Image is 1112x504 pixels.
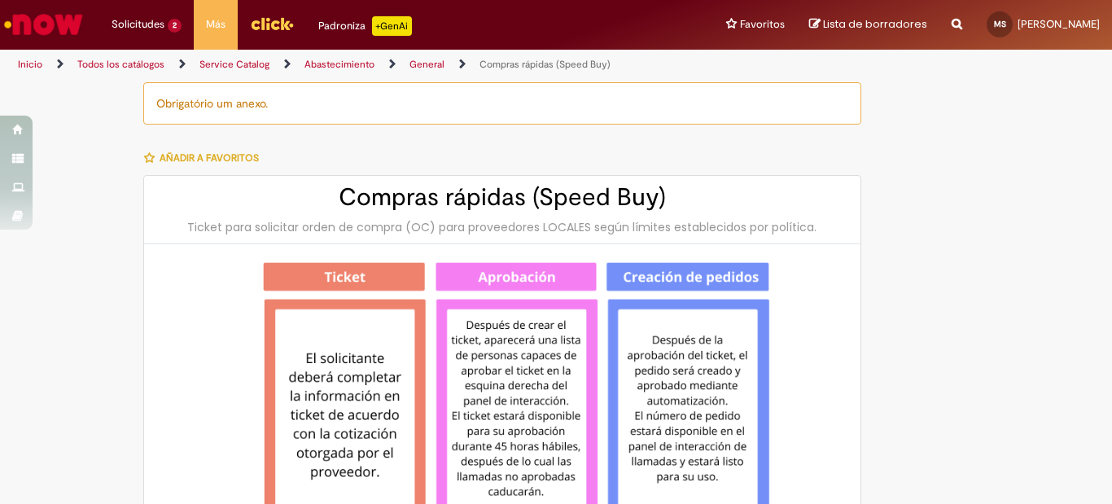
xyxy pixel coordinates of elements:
[304,58,374,71] a: Abastecimiento
[206,16,225,33] span: Más
[112,16,164,33] span: Solicitudes
[1018,17,1100,31] span: [PERSON_NAME]
[160,219,844,235] div: Ticket para solicitar orden de compra (OC) para proveedores LOCALES según límites establecidos po...
[994,19,1006,29] span: MS
[740,16,785,33] span: Favoritos
[372,16,412,36] p: +GenAi
[143,82,861,125] div: Obrigatório um anexo.
[18,58,42,71] a: Inicio
[479,58,611,71] a: Compras rápidas (Speed Buy)
[160,184,844,211] h2: Compras rápidas (Speed Buy)
[250,11,294,36] img: click_logo_yellow_360x200.png
[318,16,412,36] div: Padroniza
[168,19,182,33] span: 2
[12,50,729,80] ul: Rutas de acceso a la página
[823,16,927,32] span: Lista de borradores
[77,58,164,71] a: Todos los catálogos
[809,17,927,33] a: Lista de borradores
[409,58,444,71] a: General
[143,141,268,175] button: Añadir a favoritos
[2,8,85,41] img: ServiceNow
[199,58,269,71] a: Service Catalog
[160,151,259,164] span: Añadir a favoritos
